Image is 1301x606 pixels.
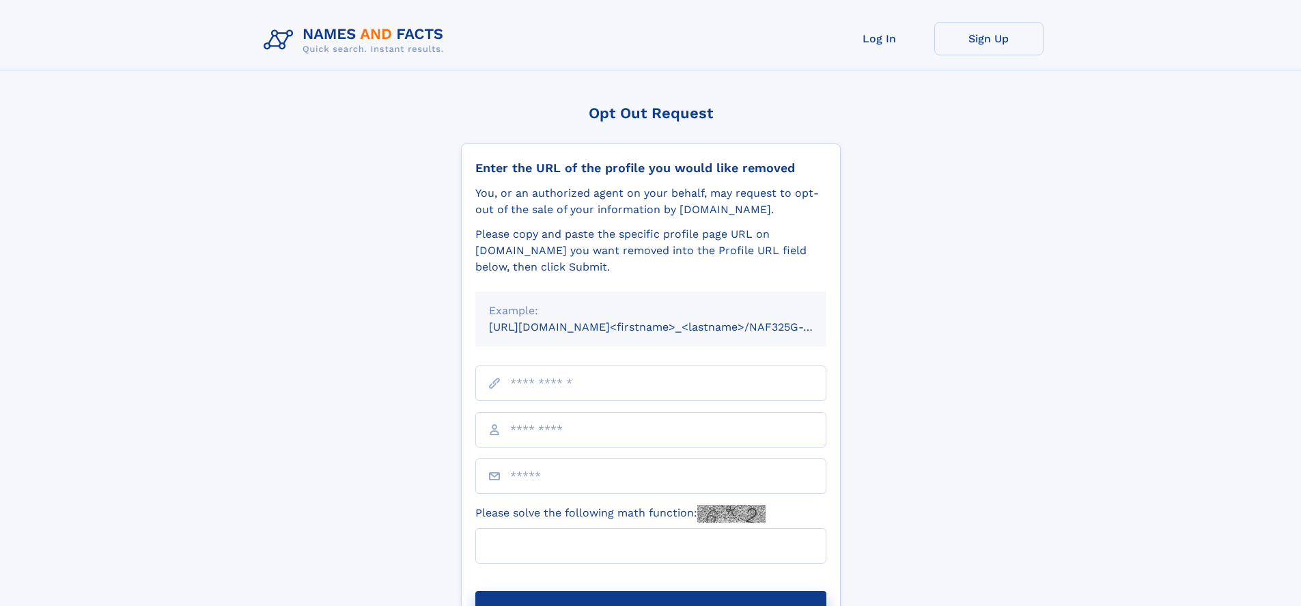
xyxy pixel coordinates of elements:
[475,185,826,218] div: You, or an authorized agent on your behalf, may request to opt-out of the sale of your informatio...
[258,22,455,59] img: Logo Names and Facts
[489,320,852,333] small: [URL][DOMAIN_NAME]<firstname>_<lastname>/NAF325G-xxxxxxxx
[475,161,826,176] div: Enter the URL of the profile you would like removed
[825,22,934,55] a: Log In
[475,226,826,275] div: Please copy and paste the specific profile page URL on [DOMAIN_NAME] you want removed into the Pr...
[461,105,841,122] div: Opt Out Request
[489,303,813,319] div: Example:
[475,505,766,523] label: Please solve the following math function:
[934,22,1044,55] a: Sign Up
